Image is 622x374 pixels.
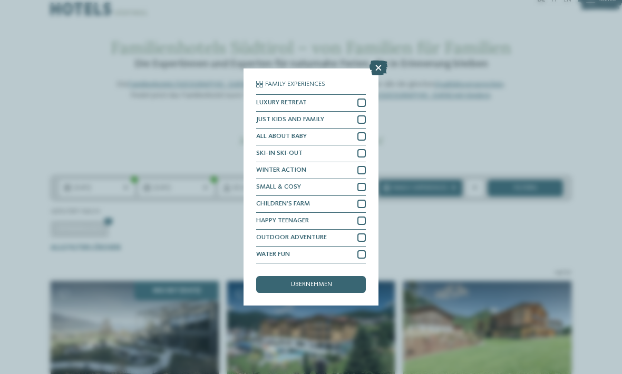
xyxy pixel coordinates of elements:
[256,150,303,157] span: SKI-IN SKI-OUT
[256,251,290,258] span: WATER FUN
[256,218,309,224] span: HAPPY TEENAGER
[256,116,324,123] span: JUST KIDS AND FAMILY
[290,281,332,288] span: übernehmen
[256,133,307,140] span: ALL ABOUT BABY
[256,184,301,191] span: SMALL & COSY
[256,201,310,208] span: CHILDREN’S FARM
[256,167,306,174] span: WINTER ACTION
[256,234,327,241] span: OUTDOOR ADVENTURE
[256,100,307,106] span: LUXURY RETREAT
[265,81,325,88] span: Family Experiences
